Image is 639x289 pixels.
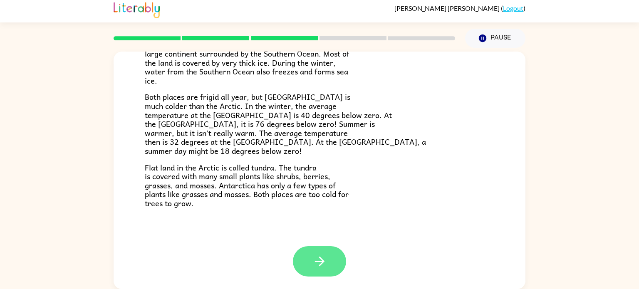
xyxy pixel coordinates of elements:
button: Pause [465,29,525,48]
span: Flat land in the Arctic is called tundra. The tundra is covered with many small plants like shrub... [145,161,349,209]
a: Logout [503,4,523,12]
span: [PERSON_NAME] [PERSON_NAME] [394,4,501,12]
span: Both places are frigid all year, but [GEOGRAPHIC_DATA] is much colder than the Arctic. In the win... [145,91,426,157]
div: ( ) [394,4,525,12]
span: At the bottom of the world is Antarctica. It is a large continent surrounded by the Southern Ocea... [145,38,349,86]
